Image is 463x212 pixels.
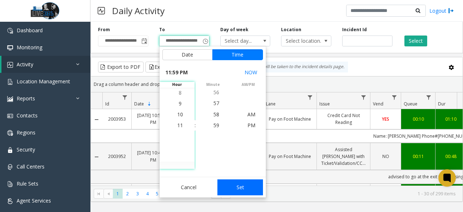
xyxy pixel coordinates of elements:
[404,101,417,107] span: Queue
[98,62,144,72] button: Export to PDF
[7,164,13,170] img: 'icon'
[217,179,263,195] button: Set
[196,82,231,87] span: minute
[162,49,213,60] button: Date tab
[390,92,399,102] a: Vend Filter Menu
[213,100,219,107] span: 57
[98,2,105,20] img: pageIcon
[17,44,42,51] span: Monitoring
[195,122,196,129] div: :
[143,189,152,199] span: Page 4
[109,2,168,20] h3: Daily Activity
[120,92,130,102] a: Id Filter Menu
[7,130,13,136] img: 'icon'
[242,66,260,79] button: Select now
[91,92,463,186] div: Data table
[375,153,396,160] a: NO
[321,146,366,167] a: Assisted [PERSON_NAME] with Ticket/Validation/CC/monthly
[17,197,51,204] span: Agent Services
[133,189,143,199] span: Page 3
[281,26,301,33] label: Location
[17,61,33,68] span: Activity
[17,163,44,170] span: Call Centers
[146,101,152,107] span: Sortable
[212,49,263,60] button: Time tab
[197,62,348,72] div: By clicking Incident row you will be taken to the incident details page.
[123,189,132,199] span: Page 2
[107,116,127,122] a: 2003953
[247,122,255,129] span: PM
[7,113,13,119] img: 'icon'
[7,45,13,51] img: 'icon'
[375,116,396,122] a: YES
[162,179,216,195] button: Cancel
[91,78,463,91] div: Drag a column header and drop it here to group by that column
[266,101,276,107] span: Lane
[105,101,109,107] span: Id
[7,28,13,34] img: 'icon'
[160,82,195,87] span: hour
[221,36,260,46] span: Select day...
[91,154,102,160] a: Collapse Details
[268,116,312,122] a: Pay on Foot Machine
[91,117,102,122] a: Collapse Details
[113,189,123,199] span: Page 1
[17,129,35,136] span: Regions
[7,62,13,68] img: 'icon'
[213,111,219,117] span: 58
[179,100,182,107] span: 9
[17,78,70,85] span: Location Management
[7,147,13,153] img: 'icon'
[17,27,43,34] span: Dashboard
[305,92,315,102] a: Lane Filter Menu
[140,36,148,46] span: Toggle popup
[136,149,170,163] a: [DATE] 10:44:00 PM
[281,36,321,46] span: Select location...
[201,36,209,46] span: Toggle popup
[319,101,330,107] span: Issue
[438,101,446,107] span: Dur
[440,116,462,122] a: 01:10
[17,112,38,119] span: Contacts
[321,112,366,126] a: Credit Card Not Reading
[448,7,454,14] img: logout
[7,96,13,102] img: 'icon'
[213,89,219,96] span: 56
[429,7,454,14] a: Logout
[231,82,266,87] span: AM/PM
[235,191,455,197] kendo-pager-info: 1 - 30 of 299 items
[152,189,162,199] span: Page 5
[7,181,13,187] img: 'icon'
[220,26,249,33] label: Day of week
[405,153,431,160] a: 00:11
[373,101,383,107] span: Vend
[247,111,255,118] span: AM
[17,95,35,102] span: Reports
[1,56,90,73] a: Activity
[165,67,188,78] span: 11:59 PM
[424,92,434,102] a: Queue Filter Menu
[177,111,183,118] span: 10
[405,116,431,122] a: 00:10
[134,101,144,107] span: Date
[7,198,13,204] img: 'icon'
[177,122,183,129] span: 11
[145,62,193,72] button: Export to Excel
[107,153,127,160] a: 2003952
[159,26,165,33] label: To
[17,146,35,153] span: Security
[382,116,389,122] span: YES
[179,89,182,96] span: 8
[98,26,110,33] label: From
[359,92,369,102] a: Issue Filter Menu
[342,26,367,33] label: Incident Id
[404,36,427,46] button: Select
[440,153,462,160] a: 00:48
[268,153,312,160] a: Pay on Foot Machine
[17,180,38,187] span: Rule Sets
[7,79,13,85] img: 'icon'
